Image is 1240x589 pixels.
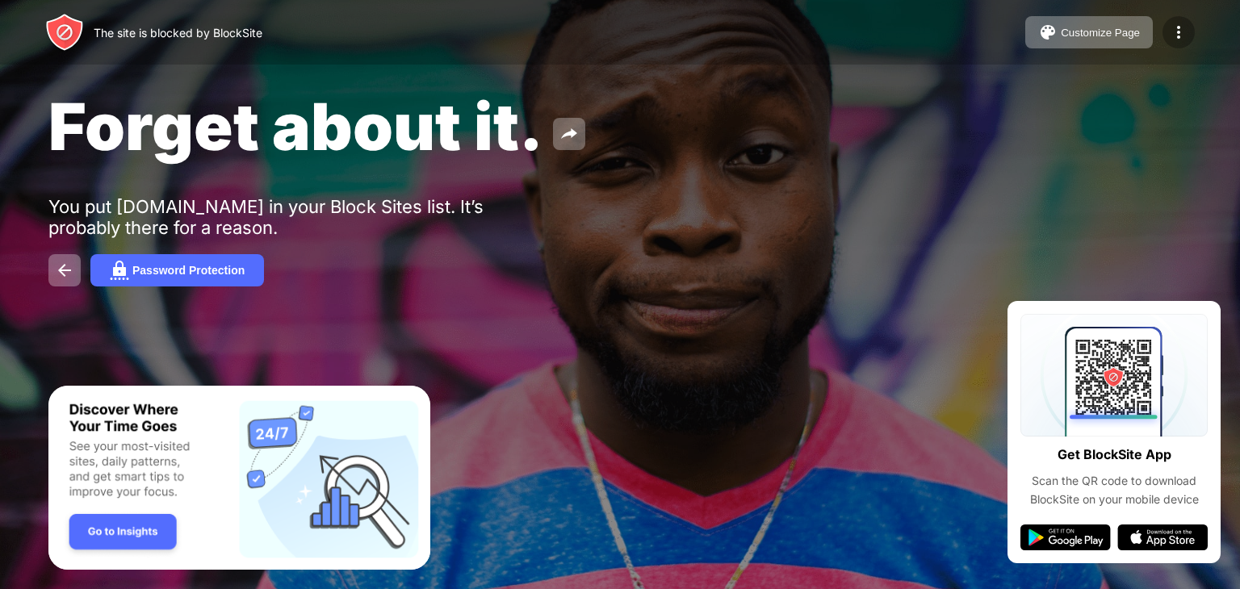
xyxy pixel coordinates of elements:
[45,13,84,52] img: header-logo.svg
[1038,23,1058,42] img: pallet.svg
[1025,16,1153,48] button: Customize Page
[48,87,543,165] span: Forget about it.
[110,261,129,280] img: password.svg
[48,196,547,238] div: You put [DOMAIN_NAME] in your Block Sites list. It’s probably there for a reason.
[1020,314,1208,437] img: qrcode.svg
[90,254,264,286] button: Password Protection
[1020,524,1111,550] img: google-play.svg
[1061,27,1140,39] div: Customize Page
[132,264,245,277] div: Password Protection
[48,386,430,570] iframe: Banner
[55,261,74,280] img: back.svg
[559,124,579,144] img: share.svg
[94,26,262,40] div: The site is blocked by BlockSite
[1058,443,1171,466] div: Get BlockSite App
[1169,23,1188,42] img: menu-icon.svg
[1020,472,1208,508] div: Scan the QR code to download BlockSite on your mobile device
[1117,524,1208,550] img: app-store.svg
